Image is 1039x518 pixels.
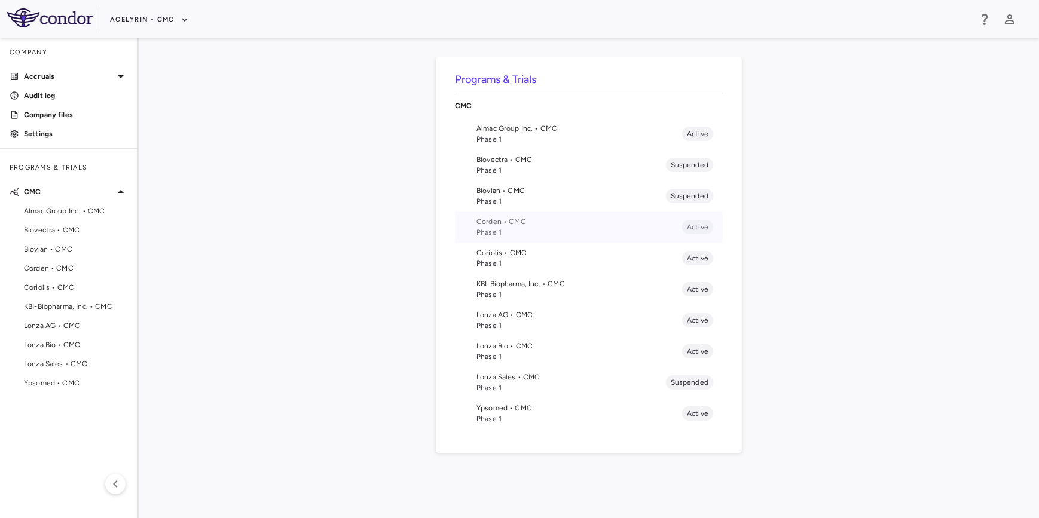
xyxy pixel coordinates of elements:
[476,165,666,176] span: Phase 1
[455,367,723,398] li: Lonza Sales • CMCPhase 1Suspended
[455,398,723,429] li: Ypsomed • CMCPhase 1Active
[476,185,666,196] span: Biovian • CMC
[24,206,128,216] span: Almac Group Inc. • CMC
[682,315,713,326] span: Active
[24,301,128,312] span: KBI-Biopharma, Inc. • CMC
[682,128,713,139] span: Active
[455,72,723,88] h6: Programs & Trials
[24,90,128,101] p: Audit log
[476,309,682,320] span: Lonza AG • CMC
[476,216,682,227] span: Corden • CMC
[476,154,666,165] span: Biovectra • CMC
[24,109,128,120] p: Company files
[455,93,723,118] div: CMC
[476,403,682,413] span: Ypsomed • CMC
[24,225,128,235] span: Biovectra • CMC
[476,289,682,300] span: Phase 1
[476,227,682,238] span: Phase 1
[455,243,723,274] li: Coriolis • CMCPhase 1Active
[476,341,682,351] span: Lonza Bio • CMC
[476,320,682,331] span: Phase 1
[24,320,128,331] span: Lonza AG • CMC
[455,180,723,212] li: Biovian • CMCPhase 1Suspended
[24,358,128,369] span: Lonza Sales • CMC
[24,128,128,139] p: Settings
[476,196,666,207] span: Phase 1
[110,10,189,29] button: Acelyrin - CMC
[455,274,723,305] li: KBI-Biopharma, Inc. • CMCPhase 1Active
[476,413,682,424] span: Phase 1
[455,118,723,149] li: Almac Group Inc. • CMCPhase 1Active
[476,123,682,134] span: Almac Group Inc. • CMC
[7,8,93,27] img: logo-full-SnFGN8VE.png
[24,244,128,255] span: Biovian • CMC
[455,336,723,367] li: Lonza Bio • CMCPhase 1Active
[666,191,713,201] span: Suspended
[682,346,713,357] span: Active
[682,408,713,419] span: Active
[476,278,682,289] span: KBI-Biopharma, Inc. • CMC
[666,377,713,388] span: Suspended
[682,284,713,295] span: Active
[476,247,682,258] span: Coriolis • CMC
[24,282,128,293] span: Coriolis • CMC
[476,258,682,269] span: Phase 1
[666,160,713,170] span: Suspended
[24,339,128,350] span: Lonza Bio • CMC
[24,263,128,274] span: Corden • CMC
[476,372,666,382] span: Lonza Sales • CMC
[455,212,723,243] li: Corden • CMCPhase 1Active
[476,382,666,393] span: Phase 1
[455,100,723,111] p: CMC
[682,253,713,263] span: Active
[24,186,114,197] p: CMC
[455,305,723,336] li: Lonza AG • CMCPhase 1Active
[24,71,114,82] p: Accruals
[476,351,682,362] span: Phase 1
[682,222,713,232] span: Active
[24,378,128,388] span: Ypsomed • CMC
[455,149,723,180] li: Biovectra • CMCPhase 1Suspended
[476,134,682,145] span: Phase 1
